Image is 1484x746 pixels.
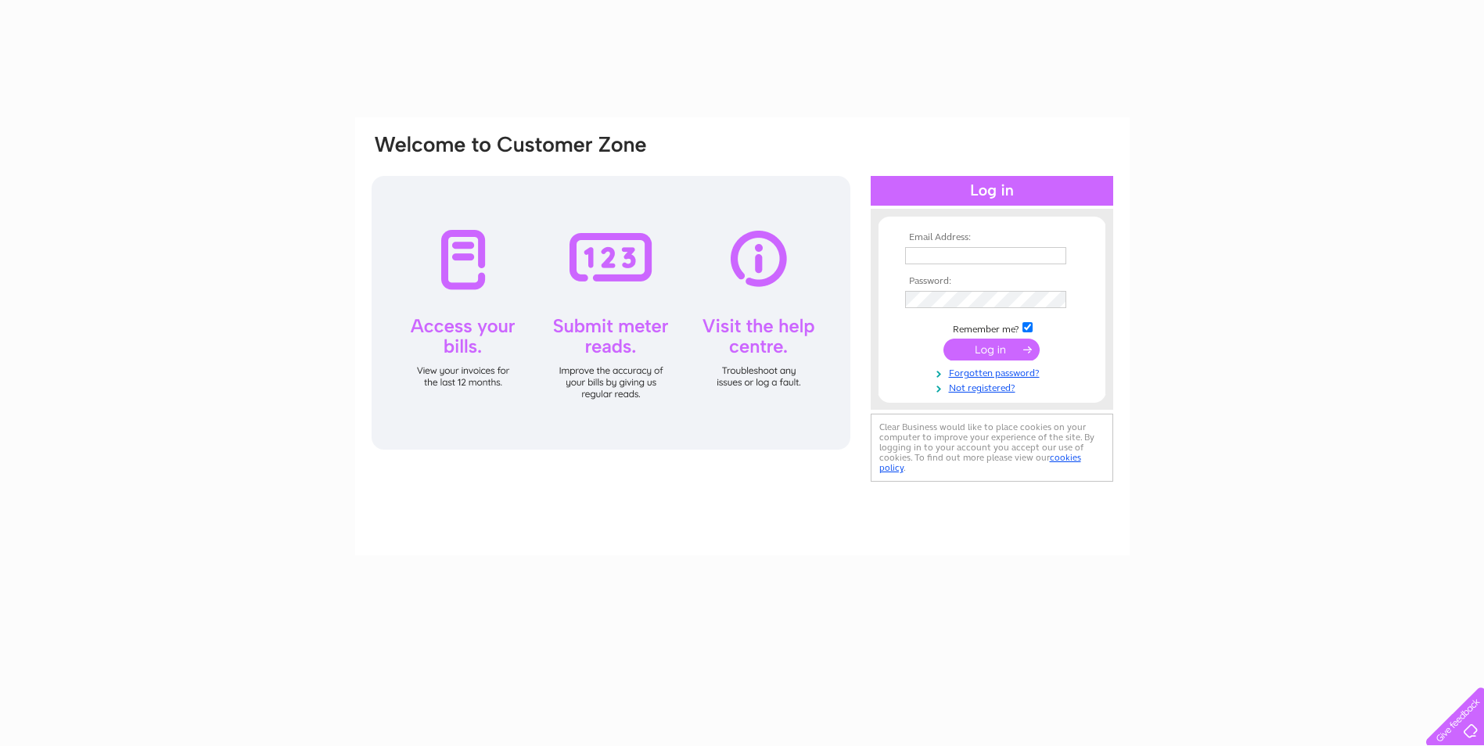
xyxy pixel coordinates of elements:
[901,232,1083,243] th: Email Address:
[901,276,1083,287] th: Password:
[905,364,1083,379] a: Forgotten password?
[871,414,1113,482] div: Clear Business would like to place cookies on your computer to improve your experience of the sit...
[901,320,1083,335] td: Remember me?
[879,452,1081,473] a: cookies policy
[905,379,1083,394] a: Not registered?
[943,339,1040,360] input: Submit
